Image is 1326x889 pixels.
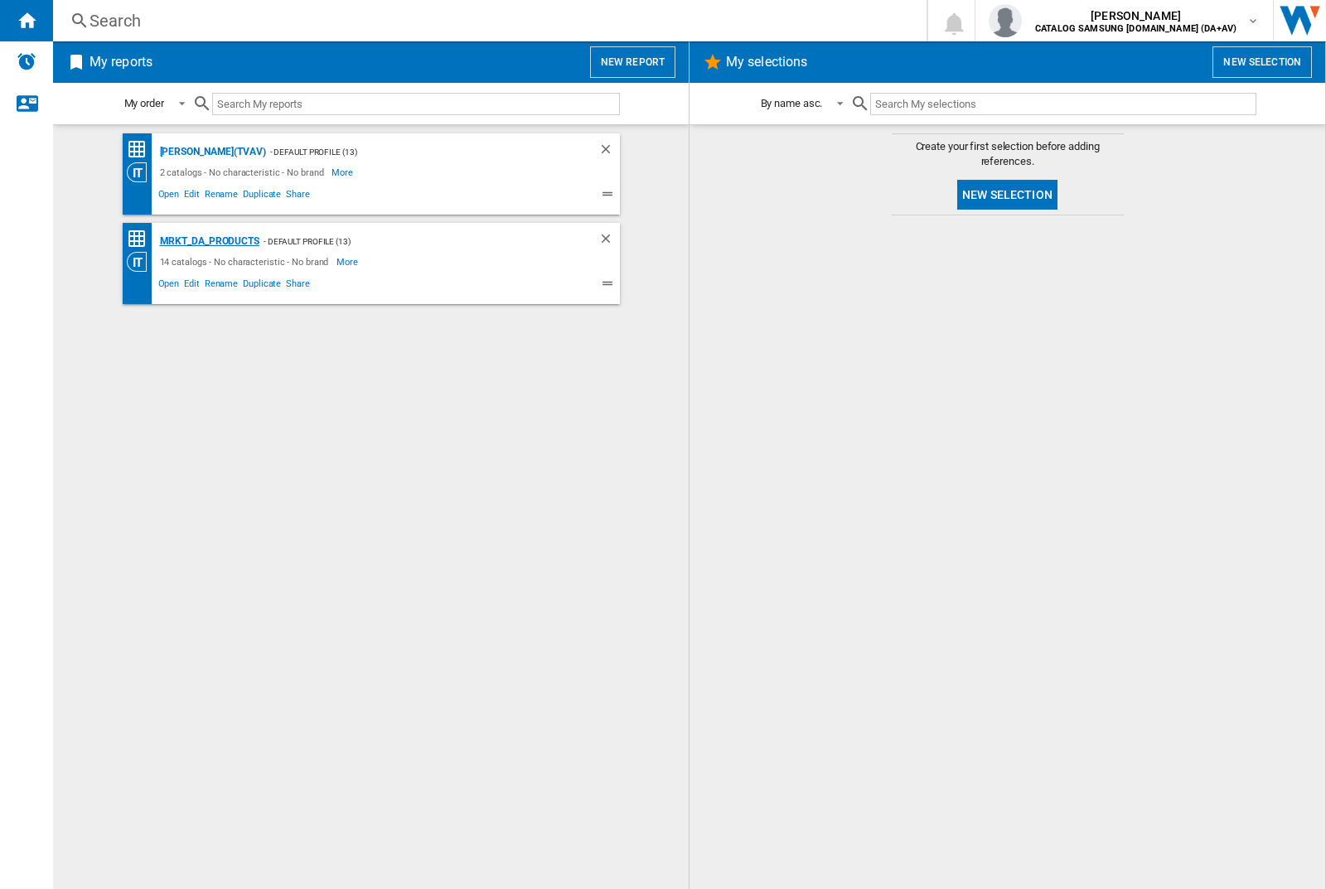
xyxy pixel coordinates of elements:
div: Price Matrix [127,139,156,160]
div: By name asc. [761,97,823,109]
div: - Default profile (13) [266,142,565,162]
div: - Default profile (13) [259,231,565,252]
button: New selection [957,180,1057,210]
h2: My selections [723,46,811,78]
span: More [331,162,356,182]
span: Duplicate [240,186,283,206]
div: [PERSON_NAME](TVAV) [156,142,266,162]
div: Category View [127,162,156,182]
div: Search [90,9,883,32]
div: My order [124,97,164,109]
img: profile.jpg [989,4,1022,37]
span: Create your first selection before adding references. [892,139,1124,169]
div: Price Matrix [127,229,156,249]
span: Share [283,276,312,296]
h2: My reports [86,46,156,78]
span: Rename [202,186,240,206]
b: CATALOG SAMSUNG [DOMAIN_NAME] (DA+AV) [1035,23,1236,34]
button: New report [590,46,675,78]
span: Edit [181,186,202,206]
span: More [336,252,361,272]
span: [PERSON_NAME] [1035,7,1236,24]
div: Delete [598,231,620,252]
span: Edit [181,276,202,296]
img: alerts-logo.svg [17,51,36,71]
span: Share [283,186,312,206]
span: Open [156,186,182,206]
span: Open [156,276,182,296]
span: Rename [202,276,240,296]
div: Delete [598,142,620,162]
button: New selection [1212,46,1312,78]
div: 2 catalogs - No characteristic - No brand [156,162,332,182]
input: Search My reports [212,93,620,115]
input: Search My selections [870,93,1256,115]
span: Duplicate [240,276,283,296]
div: 14 catalogs - No characteristic - No brand [156,252,337,272]
div: MRKT_DA_PRODUCTS [156,231,259,252]
div: Category View [127,252,156,272]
